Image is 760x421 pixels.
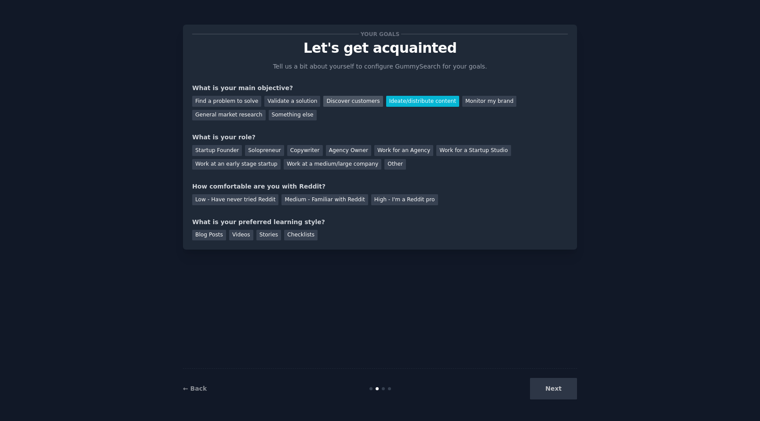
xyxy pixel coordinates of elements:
[192,159,281,170] div: Work at an early stage startup
[384,159,406,170] div: Other
[192,230,226,241] div: Blog Posts
[192,145,242,156] div: Startup Founder
[323,96,383,107] div: Discover customers
[229,230,253,241] div: Videos
[192,40,568,56] p: Let's get acquainted
[245,145,284,156] div: Solopreneur
[269,62,491,71] p: Tell us a bit about yourself to configure GummySearch for your goals.
[192,83,568,93] div: What is your main objective?
[284,159,381,170] div: Work at a medium/large company
[386,96,459,107] div: Ideate/distribute content
[326,145,371,156] div: Agency Owner
[287,145,323,156] div: Copywriter
[192,96,261,107] div: Find a problem to solve
[359,29,401,39] span: Your goals
[269,110,317,121] div: Something else
[436,145,511,156] div: Work for a Startup Studio
[183,385,207,392] a: ← Back
[374,145,433,156] div: Work for an Agency
[256,230,281,241] div: Stories
[192,110,266,121] div: General market research
[371,194,438,205] div: High - I'm a Reddit pro
[192,182,568,191] div: How comfortable are you with Reddit?
[281,194,368,205] div: Medium - Familiar with Reddit
[192,133,568,142] div: What is your role?
[264,96,320,107] div: Validate a solution
[284,230,318,241] div: Checklists
[462,96,516,107] div: Monitor my brand
[192,218,568,227] div: What is your preferred learning style?
[192,194,278,205] div: Low - Have never tried Reddit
